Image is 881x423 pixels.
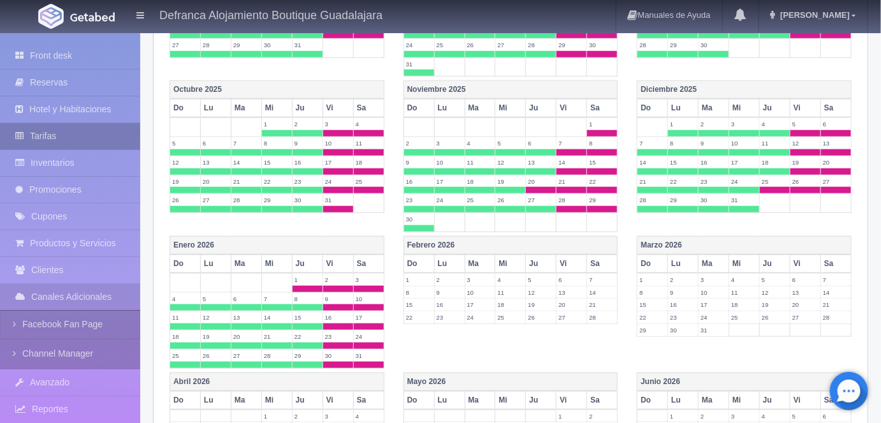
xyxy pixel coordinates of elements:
th: Ju [292,255,323,273]
label: 2 [668,274,698,286]
label: 1 [262,410,292,422]
label: 25 [465,194,495,206]
th: Do [170,99,201,117]
th: Vi [557,99,587,117]
th: Ma [231,391,261,410]
label: 30 [323,350,353,362]
label: 26 [170,194,200,206]
label: 24 [323,175,353,188]
label: 2 [435,274,465,286]
th: Sa [820,391,851,410]
label: 2 [293,118,323,130]
label: 11 [760,137,790,149]
label: 28 [201,39,231,51]
label: 3 [435,137,465,149]
label: 21 [231,175,261,188]
label: 28 [557,194,586,206]
th: Do [404,391,434,410]
label: 27 [790,311,820,323]
label: 20 [231,330,261,343]
label: 5 [790,410,820,422]
label: 3 [729,118,759,130]
label: 2 [404,137,434,149]
label: 19 [526,299,556,311]
label: 16 [699,156,729,168]
th: Sa [587,391,618,410]
th: Do [404,99,434,117]
label: 10 [729,137,759,149]
label: 23 [293,175,323,188]
label: 22 [404,311,434,323]
label: 27 [495,39,525,51]
label: 13 [790,286,820,299]
label: 30 [699,194,729,206]
th: Lu [200,99,231,117]
label: 19 [201,330,231,343]
label: 19 [760,299,790,311]
label: 1 [668,118,698,130]
label: 11 [354,137,384,149]
label: 9 [668,286,698,299]
label: 12 [526,286,556,299]
th: Ju [526,391,557,410]
label: 3 [323,118,353,130]
th: Sa [820,255,851,273]
th: Ma [699,255,729,273]
th: Lu [200,255,231,273]
label: 14 [262,311,292,323]
label: 14 [231,156,261,168]
label: 22 [668,175,698,188]
th: Ju [292,391,323,410]
th: Sa [353,255,384,273]
label: 23 [323,330,353,343]
th: Mi [729,99,760,117]
label: 1 [262,118,292,130]
th: Vi [790,255,821,273]
th: Mayo 2026 [404,373,618,391]
label: 27 [170,39,200,51]
label: 8 [262,137,292,149]
label: 28 [637,39,667,51]
label: 26 [526,311,556,323]
label: 24 [699,311,729,323]
th: Do [637,99,668,117]
label: 7 [231,137,261,149]
label: 6 [790,274,820,286]
th: Ju [526,255,557,273]
label: 6 [557,274,586,286]
label: 1 [557,410,586,422]
label: 2 [699,410,729,422]
label: 1 [637,274,667,286]
label: 6 [201,137,231,149]
th: Ma [231,99,261,117]
th: Marzo 2026 [637,236,852,255]
th: Vi [557,255,587,273]
th: Octubre 2025 [170,81,384,100]
th: Lu [434,99,465,117]
label: 19 [790,156,820,168]
label: 15 [668,156,698,168]
label: 8 [637,286,667,299]
label: 16 [293,156,323,168]
th: Ju [526,99,557,117]
label: 27 [231,350,261,362]
th: Do [170,255,201,273]
label: 30 [293,194,323,206]
th: Do [637,391,668,410]
label: 1 [404,274,434,286]
label: 15 [262,156,292,168]
th: Ju [760,255,790,273]
label: 28 [637,194,667,206]
label: 27 [821,175,851,188]
label: 31 [354,350,384,362]
label: 26 [495,194,525,206]
img: Getabed [70,12,115,22]
label: 16 [323,311,353,323]
label: 5 [526,274,556,286]
label: 17 [729,156,759,168]
label: 24 [465,311,495,323]
label: 24 [729,175,759,188]
label: 22 [262,175,292,188]
label: 24 [354,330,384,343]
label: 13 [526,156,556,168]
